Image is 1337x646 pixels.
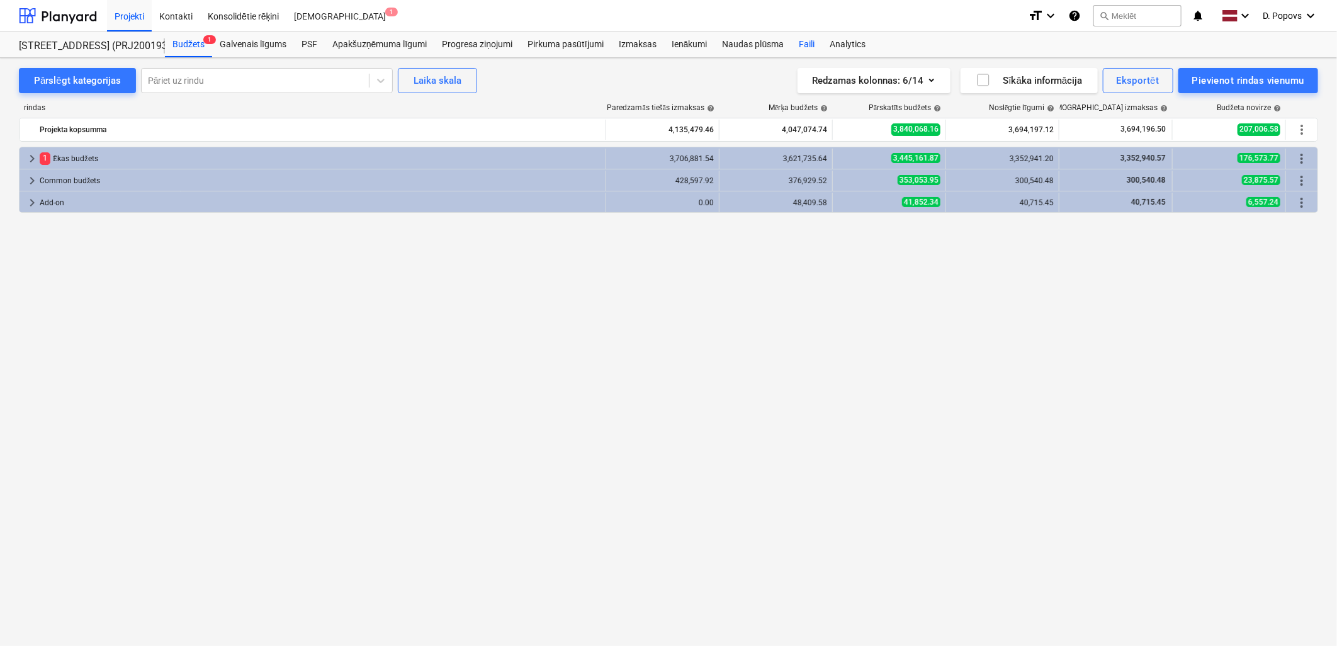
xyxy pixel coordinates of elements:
[769,103,828,113] div: Mērķa budžets
[989,103,1054,113] div: Noslēgtie līgumi
[798,68,951,93] button: Redzamas kolonnas:6/14
[725,198,827,207] div: 48,409.58
[40,171,601,191] div: Common budžets
[902,197,940,207] span: 41,852.34
[951,154,1054,163] div: 3,352,941.20
[611,154,714,163] div: 3,706,881.54
[1130,198,1167,207] span: 40,715.45
[19,40,150,53] div: [STREET_ADDRESS] (PRJ2001931) 2601882
[951,198,1054,207] div: 40,715.45
[898,175,940,185] span: 353,053.95
[951,176,1054,185] div: 300,540.48
[1192,72,1304,89] div: Pievienot rindas vienumu
[1044,105,1054,112] span: help
[611,32,664,57] a: Izmaksas
[869,103,941,113] div: Pārskatīts budžets
[891,153,940,163] span: 3,445,161.87
[891,123,940,135] span: 3,840,068.16
[791,32,822,57] a: Faili
[1294,122,1309,137] span: Vairāk darbību
[34,72,121,89] div: Pārslēgt kategorijas
[611,120,714,140] div: 4,135,479.46
[1068,8,1081,23] i: Zināšanu pamats
[40,120,601,140] div: Projekta kopsumma
[715,32,792,57] a: Naudas plūsma
[813,72,935,89] div: Redzamas kolonnas : 6/14
[203,35,216,44] span: 1
[1238,153,1280,163] span: 176,573.77
[165,32,212,57] a: Budžets1
[725,120,827,140] div: 4,047,074.74
[1217,103,1281,113] div: Budžeta novirze
[1294,173,1309,188] span: Vairāk darbību
[1246,197,1280,207] span: 6,557.24
[19,68,136,93] button: Pārslēgt kategorijas
[1238,8,1253,23] i: keyboard_arrow_down
[212,32,294,57] a: Galvenais līgums
[1043,8,1058,23] i: keyboard_arrow_down
[1178,68,1318,93] button: Pievienot rindas vienumu
[1044,103,1168,113] div: [DEMOGRAPHIC_DATA] izmaksas
[931,105,941,112] span: help
[40,152,50,164] span: 1
[434,32,520,57] a: Progresa ziņojumi
[704,105,714,112] span: help
[1099,11,1109,21] span: search
[1119,154,1167,162] span: 3,352,940.57
[611,176,714,185] div: 428,597.92
[19,103,607,113] div: rindas
[40,149,601,169] div: Ēkas budžets
[1263,11,1302,21] span: D. Popovs
[1192,8,1204,23] i: notifications
[1303,8,1318,23] i: keyboard_arrow_down
[961,68,1098,93] button: Sīkāka informācija
[822,32,873,57] a: Analytics
[1294,151,1309,166] span: Vairāk darbību
[607,103,714,113] div: Paredzamās tiešās izmaksas
[725,154,827,163] div: 3,621,735.64
[1093,5,1182,26] button: Meklēt
[165,32,212,57] div: Budžets
[1028,8,1043,23] i: format_size
[1238,123,1280,135] span: 207,006.58
[325,32,434,57] a: Apakšuzņēmuma līgumi
[25,151,40,166] span: keyboard_arrow_right
[1294,195,1309,210] span: Vairāk darbību
[1242,175,1280,185] span: 23,875.57
[1158,105,1168,112] span: help
[1274,586,1337,646] iframe: Chat Widget
[1119,124,1167,135] span: 3,694,196.50
[1271,105,1281,112] span: help
[414,72,461,89] div: Laika skala
[40,193,601,213] div: Add-on
[1125,176,1167,184] span: 300,540.48
[520,32,611,57] a: Pirkuma pasūtījumi
[25,195,40,210] span: keyboard_arrow_right
[818,105,828,112] span: help
[976,72,1083,89] div: Sīkāka informācija
[25,173,40,188] span: keyboard_arrow_right
[1103,68,1173,93] button: Eksportēt
[611,198,714,207] div: 0.00
[664,32,715,57] a: Ienākumi
[398,68,477,93] button: Laika skala
[951,120,1054,140] div: 3,694,197.12
[725,176,827,185] div: 376,929.52
[1117,72,1159,89] div: Eksportēt
[385,8,398,16] span: 1
[294,32,325,57] a: PSF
